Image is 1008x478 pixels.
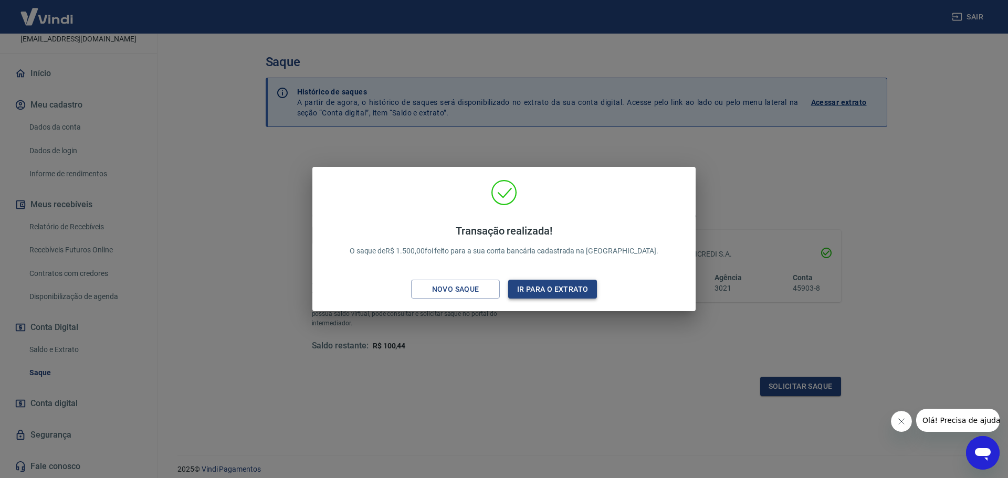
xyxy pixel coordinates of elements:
[419,283,492,296] div: Novo saque
[6,7,88,16] span: Olá! Precisa de ajuda?
[916,409,1000,432] iframe: Mensagem da empresa
[350,225,659,257] p: O saque de R$ 1.500,00 foi feito para a sua conta bancária cadastrada na [GEOGRAPHIC_DATA].
[508,280,597,299] button: Ir para o extrato
[350,225,659,237] h4: Transação realizada!
[411,280,500,299] button: Novo saque
[891,411,912,432] iframe: Fechar mensagem
[966,436,1000,470] iframe: Botão para abrir a janela de mensagens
